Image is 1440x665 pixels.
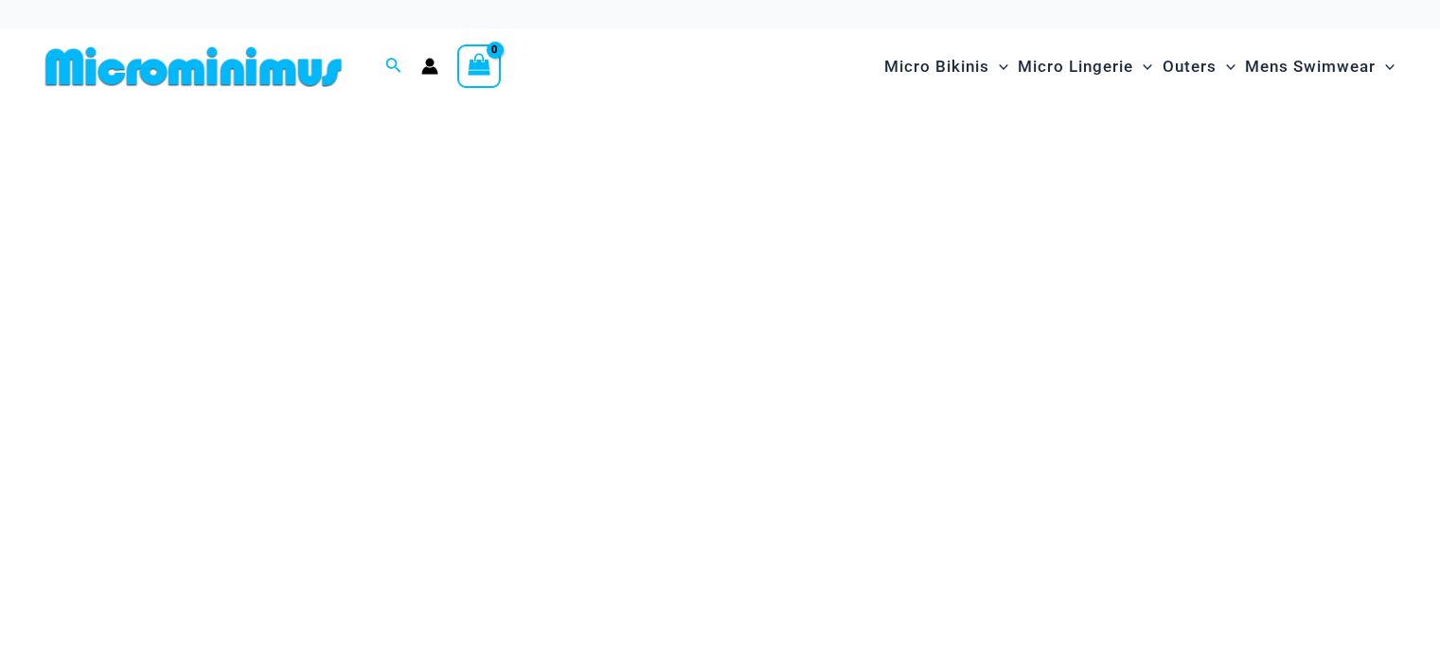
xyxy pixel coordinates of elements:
[385,55,402,79] a: Search icon link
[457,44,501,88] a: View Shopping Cart, empty
[1133,43,1152,91] span: Menu Toggle
[989,43,1008,91] span: Menu Toggle
[421,58,438,75] a: Account icon link
[1217,43,1236,91] span: Menu Toggle
[877,35,1402,98] nav: Site Navigation
[38,45,349,88] img: MM SHOP LOGO FLAT
[1163,43,1217,91] span: Outers
[1018,43,1133,91] span: Micro Lingerie
[880,38,1013,96] a: Micro BikinisMenu ToggleMenu Toggle
[1245,43,1376,91] span: Mens Swimwear
[1158,38,1240,96] a: OutersMenu ToggleMenu Toggle
[1013,38,1157,96] a: Micro LingerieMenu ToggleMenu Toggle
[884,43,989,91] span: Micro Bikinis
[1240,38,1399,96] a: Mens SwimwearMenu ToggleMenu Toggle
[1376,43,1395,91] span: Menu Toggle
